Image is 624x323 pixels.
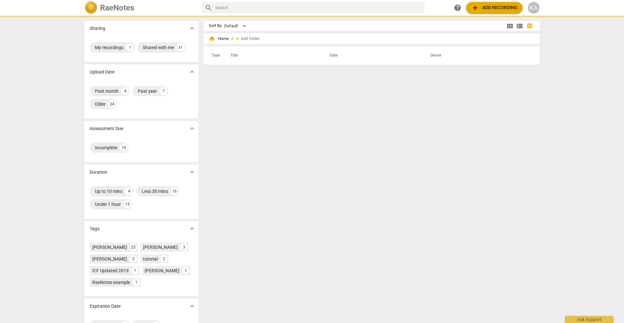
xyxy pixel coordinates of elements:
th: Owner [422,47,533,65]
div: 24 [108,100,116,108]
div: 7 [160,87,167,95]
span: expand_more [188,24,196,32]
div: 19 [120,144,128,152]
button: Tile view [505,21,515,31]
div: 1 [182,267,189,274]
div: RaeNotes example [92,279,130,286]
div: 1 [133,279,140,286]
div: tutorial [143,256,158,262]
div: Shared with me [143,44,174,51]
div: [PERSON_NAME] [92,244,127,250]
div: 2 [160,255,167,262]
h2: RaeNotes [100,3,134,12]
div: ICF Updated 2019 [92,267,129,274]
a: Help [452,2,463,14]
div: Less 30 mins [142,188,168,195]
div: [PERSON_NAME] [145,267,179,274]
div: 16 [171,187,178,195]
div: 1 [131,267,138,274]
div: 15 [123,200,131,208]
div: 1 [126,44,134,51]
th: Title [223,47,322,65]
span: add [471,4,479,12]
span: table_chart [526,23,533,29]
div: 31 [176,44,184,51]
span: Add folder [241,36,260,41]
div: [PERSON_NAME] [143,244,178,250]
span: view_list [516,22,524,30]
span: expand_more [188,125,196,132]
div: Older [95,101,106,107]
button: Show more [187,23,197,33]
button: Show more [187,124,197,133]
div: Past year [138,88,157,94]
p: Duration [90,169,107,176]
span: Add recording [471,4,517,12]
div: [PERSON_NAME] [92,256,127,262]
span: Home [209,35,229,42]
div: Up to 10 mins [95,188,123,195]
button: Table view [525,21,534,31]
div: Default [224,21,248,31]
th: Date [322,47,422,65]
div: Incomplete [95,144,117,151]
span: add [234,35,241,42]
div: 25 [130,244,137,251]
button: Show more [187,167,197,177]
span: help [454,4,461,12]
div: 2 [130,255,137,262]
p: Sharing [90,25,105,32]
div: Ask support [565,316,614,323]
th: Type [206,47,223,65]
span: home [209,35,215,42]
p: Expiration Date [90,303,121,310]
div: Past month [95,88,119,94]
span: expand_more [188,302,196,310]
span: expand_more [188,68,196,76]
div: 4 [121,87,129,95]
button: Upload [466,2,523,14]
button: Show more [187,301,197,311]
p: Assessment Due [90,125,123,132]
input: Search [215,3,422,13]
button: List view [515,21,525,31]
button: Show more [187,224,197,234]
button: Show more [187,67,197,77]
p: Tags [90,225,99,232]
div: 4 [125,187,133,195]
span: expand_more [188,168,196,176]
div: 3 [180,244,188,251]
button: KA [528,2,539,14]
a: LogoRaeNotes [84,1,197,14]
p: Upload Date [90,69,114,75]
img: Logo [84,1,97,14]
div: Sort By [209,23,222,28]
span: expand_more [188,225,196,233]
span: search [205,4,213,12]
span: / [231,36,233,41]
div: My recordings [95,44,123,51]
div: Under 1 hour [95,201,121,208]
span: view_module [506,22,514,30]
